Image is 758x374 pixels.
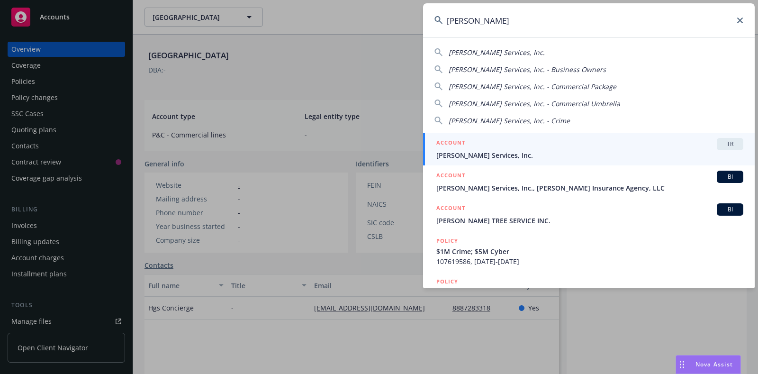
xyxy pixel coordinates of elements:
span: [PERSON_NAME] Services, Inc. [449,48,545,57]
span: [PERSON_NAME] Services, Inc., [PERSON_NAME] Insurance Agency, LLC [436,183,743,193]
a: ACCOUNTTR[PERSON_NAME] Services, Inc. [423,133,755,165]
span: BI [721,205,740,214]
div: Drag to move [676,356,688,374]
h5: ACCOUNT [436,138,465,149]
span: [PERSON_NAME] Services, Inc. - Commercial Umbrella [449,99,620,108]
button: Nova Assist [676,355,741,374]
input: Search... [423,3,755,37]
span: [PERSON_NAME] Services, Inc. - Crime [449,116,570,125]
span: $1M Crime; $5M Cyber [436,246,743,256]
span: [PERSON_NAME] Services, Inc. [436,150,743,160]
h5: ACCOUNT [436,203,465,215]
span: [PERSON_NAME] Services, Inc. - Business Owners [449,65,606,74]
span: Nova Assist [695,360,733,368]
h5: ACCOUNT [436,171,465,182]
a: ACCOUNTBI[PERSON_NAME] Services, Inc., [PERSON_NAME] Insurance Agency, LLC [423,165,755,198]
a: POLICY[PERSON_NAME] Services, Inc. - Cyber [423,272,755,312]
span: 107619586, [DATE]-[DATE] [436,256,743,266]
span: [PERSON_NAME] Services, Inc. - Cyber [436,287,743,297]
span: BI [721,173,740,181]
a: POLICY$1M Crime; $5M Cyber107619586, [DATE]-[DATE] [423,231,755,272]
h5: POLICY [436,277,458,286]
h5: POLICY [436,236,458,246]
span: TR [721,140,740,148]
span: [PERSON_NAME] TREE SERVICE INC. [436,216,743,226]
span: [PERSON_NAME] Services, Inc. - Commercial Package [449,82,616,91]
a: ACCOUNTBI[PERSON_NAME] TREE SERVICE INC. [423,198,755,231]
